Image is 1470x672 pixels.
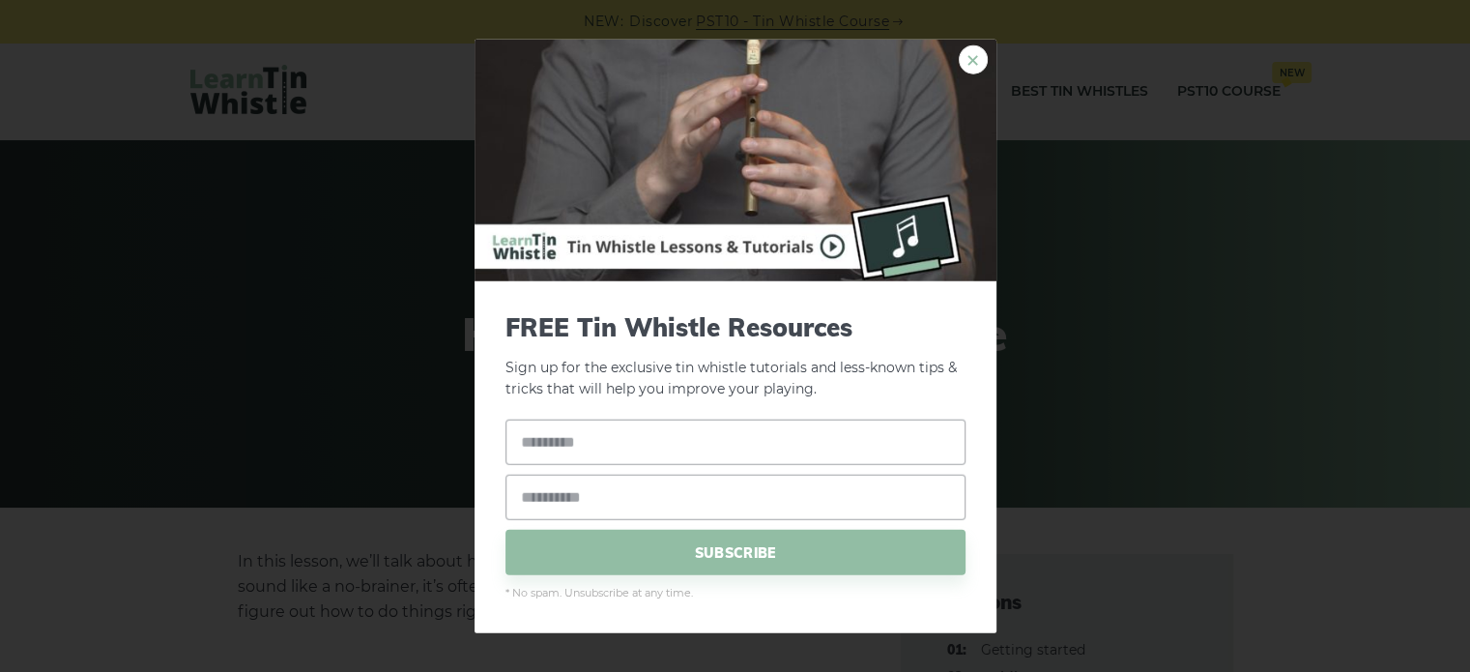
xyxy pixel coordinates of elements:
a: × [959,44,988,73]
span: SUBSCRIBE [505,530,966,575]
span: FREE Tin Whistle Resources [505,311,966,341]
p: Sign up for the exclusive tin whistle tutorials and less-known tips & tricks that will help you i... [505,311,966,400]
img: Tin Whistle Buying Guide Preview [475,39,996,280]
span: * No spam. Unsubscribe at any time. [505,585,966,602]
